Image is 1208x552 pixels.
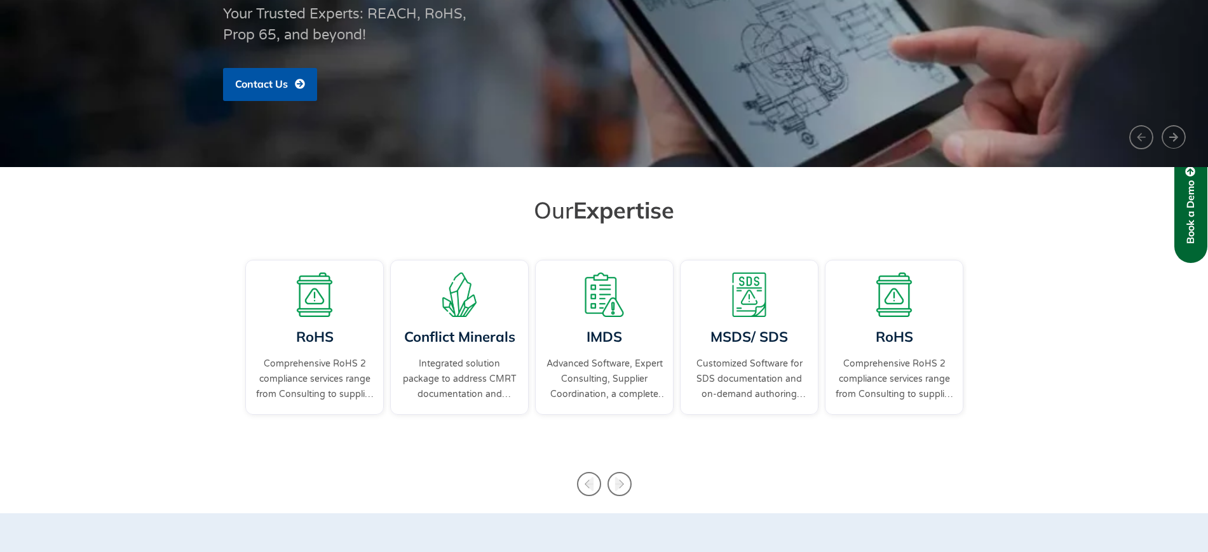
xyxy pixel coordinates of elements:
img: A representation of minerals [437,273,482,317]
a: Book a Demo [1174,147,1207,263]
div: 2 / 4 [387,257,532,443]
img: A board with a warning sign [292,273,337,317]
span: Expertise [573,196,674,224]
h2: Our [248,196,960,224]
img: A board with a warning sign [872,273,916,317]
div: 4 / 4 [677,257,822,443]
span: Your Trusted Experts: REACH, RoHS, Prop 65, and beyond! [223,6,466,43]
img: A list board with a warning [582,273,627,317]
a: Contact Us [223,68,317,101]
span: Book a Demo [1185,180,1197,244]
a: Conflict Minerals [404,328,515,346]
a: Advanced Software, Expert Consulting, Supplier Coordination, a complete IMDS solution. [545,356,663,402]
div: 1 / 4 [822,257,967,443]
a: RoHS [875,328,913,346]
a: Integrated solution package to address CMRT documentation and supplier engagement. [400,356,519,402]
div: 1 / 4 [242,257,387,443]
div: Previous slide [577,472,601,496]
img: A warning board with SDS displaying [727,273,771,317]
a: IMDS [587,328,622,346]
a: Comprehensive RoHS 2 compliance services range from Consulting to supplier engagement... [835,356,953,402]
div: Next slide [607,472,632,496]
a: Comprehensive RoHS 2 compliance services range from Consulting to supplier engagement... [255,356,374,402]
span: Contact Us [235,79,288,90]
div: 3 / 4 [532,257,677,443]
div: Carousel | Horizontal scrolling: Arrow Left & Right [242,257,967,443]
a: MSDS/ SDS [710,328,788,346]
a: RoHS [295,328,333,346]
a: Customized Software for SDS documentation and on-demand authoring services [690,356,808,402]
